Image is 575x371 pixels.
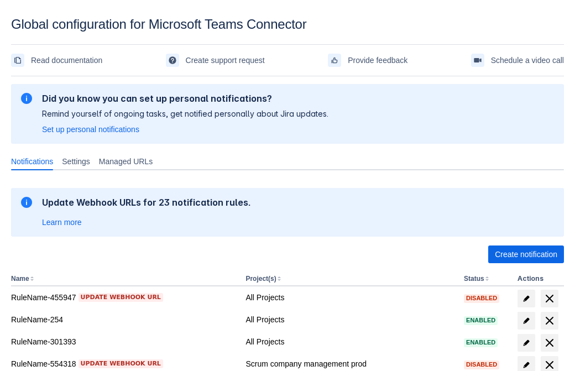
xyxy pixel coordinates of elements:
[513,272,564,286] th: Actions
[20,196,33,209] span: information
[42,93,328,104] h2: Did you know you can set up personal notifications?
[42,108,328,119] p: Remind yourself of ongoing tasks, get notified personally about Jira updates.
[11,358,237,369] div: RuleName-554318
[245,275,276,283] button: Project(s)
[81,293,161,302] span: Update webhook URL
[495,245,557,263] span: Create notification
[31,51,102,69] span: Read documentation
[543,336,556,349] span: delete
[491,51,564,69] span: Schedule a video call
[330,56,339,65] span: feedback
[11,275,29,283] button: Name
[245,336,455,347] div: All Projects
[42,197,251,208] h2: Update Webhook URLs for 23 notification rules.
[11,314,237,325] div: RuleName-254
[99,156,153,167] span: Managed URLs
[543,314,556,327] span: delete
[522,316,531,325] span: edit
[168,56,177,65] span: support
[522,294,531,303] span: edit
[522,360,531,369] span: edit
[464,317,498,323] span: Enabled
[186,51,265,69] span: Create support request
[11,17,564,32] div: Global configuration for Microsoft Teams Connector
[11,51,102,69] a: Read documentation
[166,51,265,69] a: Create support request
[42,124,139,135] a: Set up personal notifications
[245,314,455,325] div: All Projects
[473,56,482,65] span: videoCall
[328,51,407,69] a: Provide feedback
[488,245,564,263] button: Create notification
[464,275,484,283] button: Status
[11,336,237,347] div: RuleName-301393
[13,56,22,65] span: documentation
[11,292,237,303] div: RuleName-455947
[245,358,455,369] div: Scrum company management prod
[471,51,564,69] a: Schedule a video call
[348,51,407,69] span: Provide feedback
[42,217,82,228] a: Learn more
[11,156,53,167] span: Notifications
[245,292,455,303] div: All Projects
[62,156,90,167] span: Settings
[20,92,33,105] span: information
[81,359,161,368] span: Update webhook URL
[522,338,531,347] span: edit
[464,295,499,301] span: Disabled
[543,292,556,305] span: delete
[464,339,498,346] span: Enabled
[464,362,499,368] span: Disabled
